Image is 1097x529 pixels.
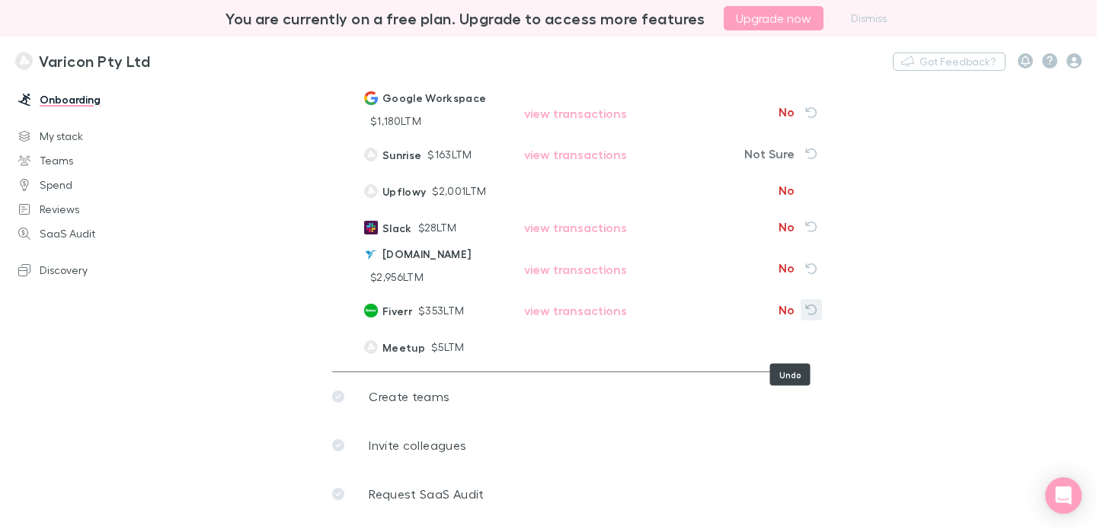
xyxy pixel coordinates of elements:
[382,220,412,236] span: Slack
[779,301,795,319] span: No
[15,52,33,70] img: Varicon Pty Ltd's Logo
[364,304,378,317] img: Fiverr's Logo
[382,183,426,199] span: Upflowy
[512,101,639,126] button: view transactions
[382,303,412,319] span: Fiverr
[801,299,822,320] button: Undo
[779,218,795,236] span: No
[893,53,1006,71] button: Got Feedback?
[724,6,824,30] button: Upgrade now
[3,258,186,282] a: Discovery
[801,258,822,279] button: Undo
[369,485,485,503] p: Request SaaS Audit
[427,139,472,170] p: $163 LTM
[3,173,186,197] a: Spend
[364,340,378,354] img: Meetup's Logo
[3,221,186,246] a: SaaS Audit
[382,90,486,106] span: Google Workspace
[779,103,795,121] span: No
[370,106,421,136] p: $1,180 LTM
[842,9,896,27] button: Dismiss
[3,148,186,173] a: Teams
[320,470,808,518] a: Request SaaS Audit
[382,339,425,355] span: Meetup
[39,52,150,70] h3: Varicon Pty Ltd
[369,436,466,454] p: Invite colleagues
[364,148,378,161] img: Sunrise's Logo
[320,372,808,421] a: Create teams
[364,247,378,261] img: Freelancer.com's Logo
[432,176,486,206] p: $2,001 LTM
[801,216,822,237] button: Undo
[418,295,464,326] p: $353 LTM
[225,9,705,27] h3: You are currently on a free plan. Upgrade to access more features
[512,257,639,282] button: view transactions
[431,332,465,362] p: $5 LTM
[382,246,471,262] span: [DOMAIN_NAME]
[369,387,449,406] p: Create teams
[512,215,639,240] button: view transactions
[779,181,795,199] span: No
[801,102,822,123] button: Undo
[779,259,795,277] span: No
[320,421,808,470] a: Invite colleagues
[6,43,159,79] a: Varicon Pty Ltd
[3,197,186,221] a: Reviews
[3,124,186,148] a: My stack
[1045,477,1082,514] div: Open Intercom Messenger
[418,212,457,243] p: $28 LTM
[801,143,822,164] button: Undo
[370,262,424,292] p: $2,956 LTM
[382,147,421,163] span: Sunrise
[364,184,378,198] img: Upflowy's Logo
[512,142,639,167] button: view transactions
[3,88,186,112] a: Onboarding
[512,298,639,323] button: view transactions
[364,221,378,234] img: Slack's Logo
[744,145,795,163] span: Not Sure
[364,91,378,105] img: Google Workspace's Logo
